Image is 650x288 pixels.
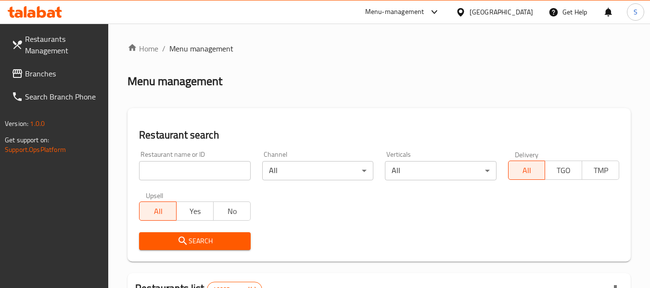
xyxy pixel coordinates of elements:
[470,7,533,17] div: [GEOGRAPHIC_DATA]
[25,68,101,79] span: Branches
[508,161,546,180] button: All
[30,117,45,130] span: 1.0.0
[143,204,173,218] span: All
[25,33,101,56] span: Restaurants Management
[634,7,637,17] span: S
[127,43,631,54] nav: breadcrumb
[217,204,247,218] span: No
[512,163,542,177] span: All
[385,161,496,180] div: All
[262,161,373,180] div: All
[545,161,582,180] button: TGO
[25,91,101,102] span: Search Branch Phone
[4,62,109,85] a: Branches
[147,235,242,247] span: Search
[5,143,66,156] a: Support.OpsPlatform
[180,204,210,218] span: Yes
[127,43,158,54] a: Home
[586,163,615,177] span: TMP
[169,43,233,54] span: Menu management
[139,161,250,180] input: Search for restaurant name or ID..
[139,201,177,221] button: All
[139,128,619,142] h2: Restaurant search
[146,192,164,199] label: Upsell
[176,201,214,221] button: Yes
[213,201,251,221] button: No
[549,163,578,177] span: TGO
[515,151,539,158] label: Delivery
[127,74,222,89] h2: Menu management
[582,161,619,180] button: TMP
[4,27,109,62] a: Restaurants Management
[162,43,166,54] li: /
[365,6,424,18] div: Menu-management
[5,134,49,146] span: Get support on:
[139,232,250,250] button: Search
[4,85,109,108] a: Search Branch Phone
[5,117,28,130] span: Version:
